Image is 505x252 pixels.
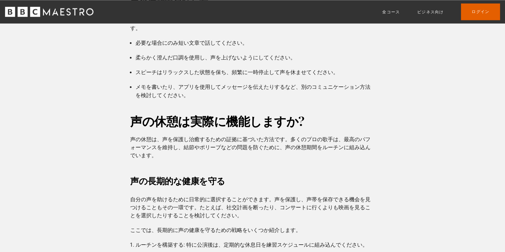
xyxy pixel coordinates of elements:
[130,226,375,234] p: ここでは、長期的に声の健康を守るための戦略をいくつか紹介します。
[136,54,375,62] li: 柔らかく澄んだ口調を使用し、声を上げないようにしてください。
[382,9,400,15] a: 全コース
[136,241,375,249] li: ルーチンを構築する: 特に公演後は、定期的な休息日を練習スケジュールに組み込んでください。
[130,175,225,186] strong: 声の長期的な健康を守る
[5,7,93,17] svg: BBCマエストロ
[130,135,375,159] p: 声の休憩は、声を保護し治癒するための証拠に基づいた方法です。多くのプロの歌手は、最高のパフォーマンスを維持し、結節やポリープなどの問題を防ぐために、声の休憩期間をルーチンに組み込んでいます。
[136,83,375,99] li: メモを書いたり、アプリを使用してメッセージを伝えたりするなど、別のコミュニケーション方法を検討してください。
[136,68,375,76] li: スピーチはリラックスした状態を保ち、頻繁に一時停止して声を休ませてください。
[130,16,375,32] p: 絶対的な沈黙が現実的でない場合は、話すことが声帯に与える影響を最小限に抑える方法があります。
[130,112,304,129] strong: 声の休憩は実際に機能しますか?
[461,3,500,20] a: ログイン
[130,195,375,219] p: 自分の声を助けるために日常的に選択することができます。声を保護し、声帯を保存できる機会を見つけることもその一環です。たとえば、社交計画を断ったり、コンサートに行くよりも映画を見ることを選択したり...
[136,39,375,47] li: 必要な場合にのみ短い文章で話してください。
[382,3,500,20] nav: 原発
[417,9,444,15] a: ビジネス向け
